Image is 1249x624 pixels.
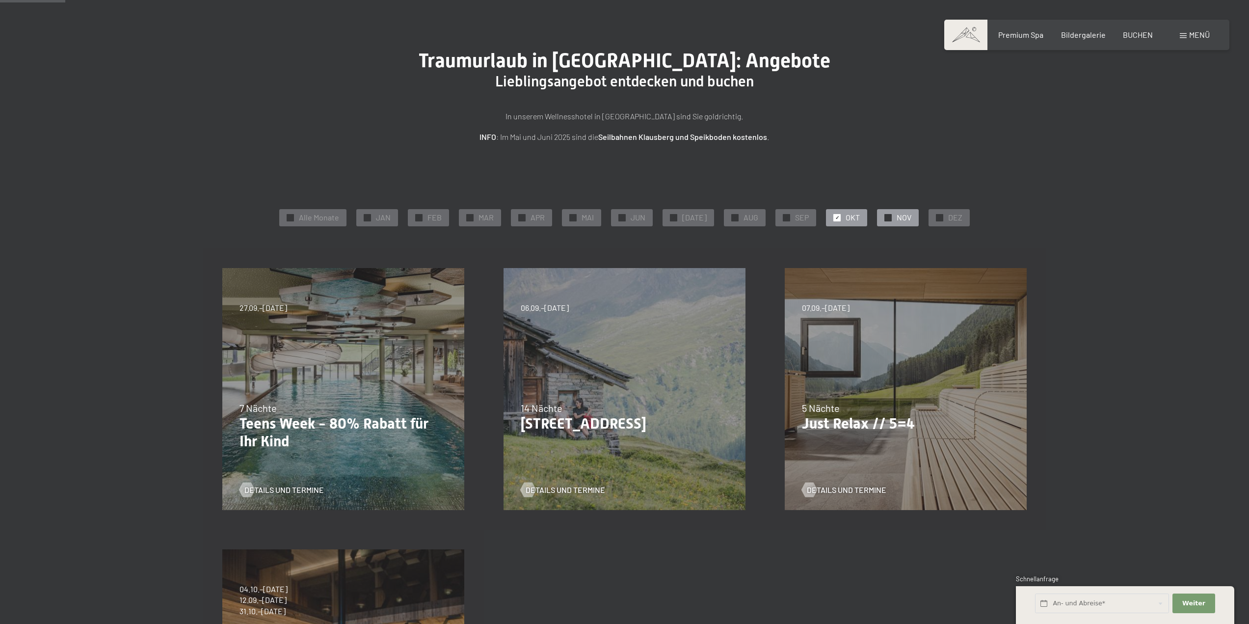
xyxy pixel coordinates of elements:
span: Traumurlaub in [GEOGRAPHIC_DATA]: Angebote [419,49,830,72]
button: Weiter [1172,594,1215,614]
span: APR [531,212,545,223]
a: Details und Termine [239,485,324,495]
span: [DATE] [682,212,707,223]
span: Details und Termine [244,485,324,495]
span: 06.09.–[DATE] [521,302,569,313]
span: ✓ [672,214,676,221]
span: ✓ [571,214,575,221]
p: : Im Mai und Juni 2025 sind die . [379,131,870,143]
a: Details und Termine [521,485,605,495]
span: ✓ [366,214,370,221]
span: JUN [631,212,645,223]
p: [STREET_ADDRESS] [521,415,728,433]
span: ✓ [520,214,524,221]
span: 14 Nächte [521,402,562,414]
span: 27.09.–[DATE] [239,302,287,313]
a: Bildergalerie [1061,30,1106,39]
span: ✓ [733,214,737,221]
span: 31.10.–[DATE] [239,606,288,617]
span: Details und Termine [526,485,605,495]
span: Menü [1189,30,1210,39]
span: Details und Termine [807,485,886,495]
span: ✓ [289,214,292,221]
a: BUCHEN [1123,30,1153,39]
span: 5 Nächte [802,402,840,414]
p: In unserem Wellnesshotel in [GEOGRAPHIC_DATA] sind Sie goldrichtig. [379,110,870,123]
span: DEZ [948,212,962,223]
span: 07.09.–[DATE] [802,302,850,313]
strong: INFO [479,132,496,141]
span: ✓ [835,214,839,221]
strong: Seilbahnen Klausberg und Speikboden kostenlos [598,132,767,141]
span: 04.10.–[DATE] [239,584,288,595]
p: Just Relax // 5=4 [802,415,1010,433]
span: 12.09.–[DATE] [239,595,288,605]
span: ✓ [785,214,789,221]
span: JAN [376,212,391,223]
span: FEB [427,212,442,223]
span: OKT [846,212,860,223]
span: Schnellanfrage [1016,575,1059,583]
span: ✓ [468,214,472,221]
span: Alle Monate [299,212,339,223]
span: NOV [897,212,911,223]
span: MAR [478,212,494,223]
span: ✓ [886,214,890,221]
span: MAI [582,212,594,223]
a: Details und Termine [802,485,886,495]
span: 7 Nächte [239,402,277,414]
a: Premium Spa [998,30,1043,39]
span: ✓ [417,214,421,221]
span: ✓ [620,214,624,221]
p: Teens Week - 80% Rabatt für Ihr Kind [239,415,447,450]
span: AUG [744,212,758,223]
span: Weiter [1182,599,1205,608]
span: Lieblingsangebot entdecken und buchen [495,73,754,90]
span: SEP [795,212,809,223]
span: ✓ [938,214,942,221]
